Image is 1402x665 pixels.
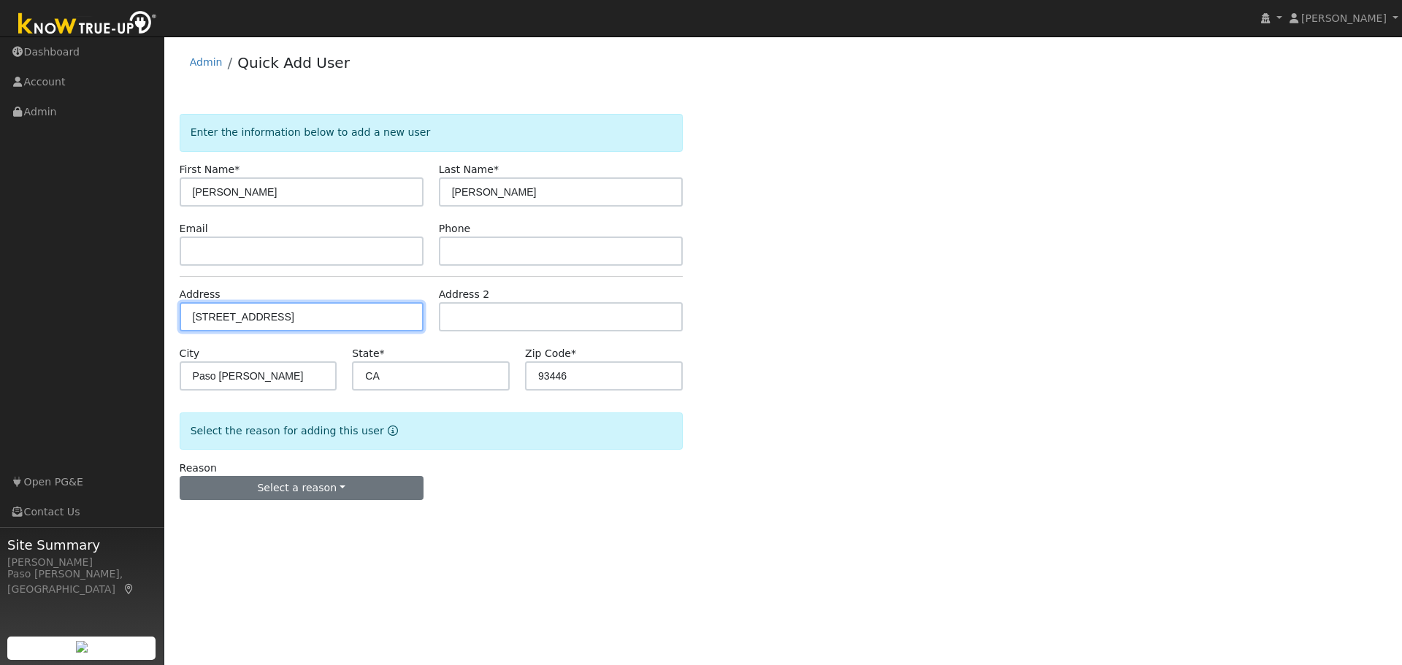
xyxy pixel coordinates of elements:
[571,347,576,359] span: Required
[11,8,164,41] img: Know True-Up
[180,287,221,302] label: Address
[234,164,240,175] span: Required
[180,346,200,361] label: City
[384,425,398,437] a: Reason for new user
[439,221,471,237] label: Phone
[439,162,499,177] label: Last Name
[7,566,156,597] div: Paso [PERSON_NAME], [GEOGRAPHIC_DATA]
[180,114,683,151] div: Enter the information below to add a new user
[352,346,384,361] label: State
[180,412,683,450] div: Select the reason for adding this user
[7,555,156,570] div: [PERSON_NAME]
[180,221,208,237] label: Email
[494,164,499,175] span: Required
[525,346,576,361] label: Zip Code
[180,461,217,476] label: Reason
[1301,12,1387,24] span: [PERSON_NAME]
[237,54,350,72] a: Quick Add User
[190,56,223,68] a: Admin
[380,347,385,359] span: Required
[439,287,490,302] label: Address 2
[180,162,240,177] label: First Name
[76,641,88,653] img: retrieve
[7,535,156,555] span: Site Summary
[123,583,136,595] a: Map
[180,476,424,501] button: Select a reason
